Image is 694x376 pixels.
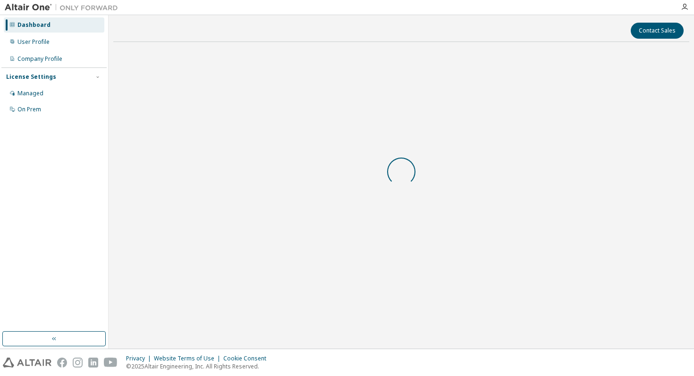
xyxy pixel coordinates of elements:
div: Privacy [126,355,154,362]
button: Contact Sales [631,23,684,39]
div: Managed [17,90,43,97]
div: Website Terms of Use [154,355,223,362]
div: License Settings [6,73,56,81]
img: youtube.svg [104,358,118,368]
div: User Profile [17,38,50,46]
div: Dashboard [17,21,51,29]
img: facebook.svg [57,358,67,368]
img: Altair One [5,3,123,12]
p: © 2025 Altair Engineering, Inc. All Rights Reserved. [126,362,272,370]
img: instagram.svg [73,358,83,368]
div: Company Profile [17,55,62,63]
img: altair_logo.svg [3,358,51,368]
img: linkedin.svg [88,358,98,368]
div: On Prem [17,106,41,113]
div: Cookie Consent [223,355,272,362]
